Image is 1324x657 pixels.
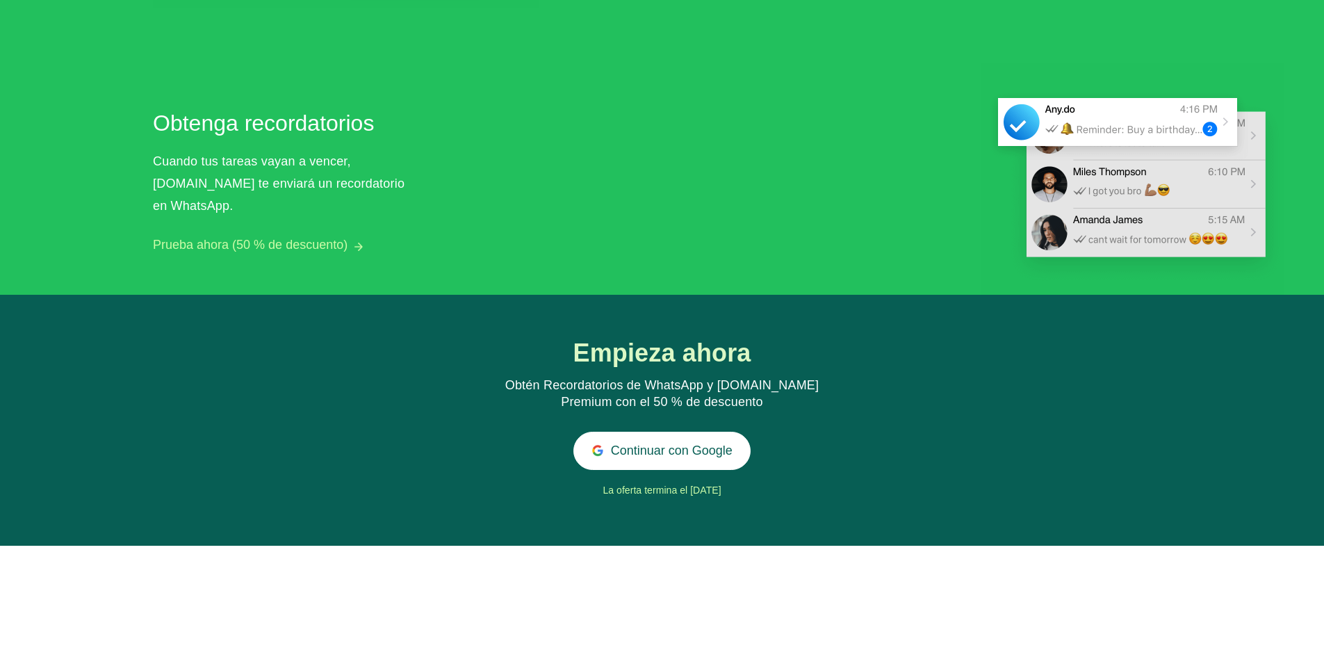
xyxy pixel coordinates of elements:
[354,243,363,251] img: arrow
[981,63,1284,295] img: Obtener Recordatorios en WhatsApp
[496,378,828,411] div: Obtén Recordatorios de WhatsApp y [DOMAIN_NAME] Premium con el 50 % de descuento
[402,480,922,501] div: La oferta termina el [DATE]
[534,339,791,367] h1: Empieza ahora
[153,238,348,252] button: Prueba ahora (50 % de descuento)
[153,150,417,217] div: Cuando tus tareas vayan a vencer, [DOMAIN_NAME] te enviará un recordatorio en WhatsApp.
[153,106,410,140] h2: Obtenga recordatorios
[573,432,751,470] button: Continuar con Google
